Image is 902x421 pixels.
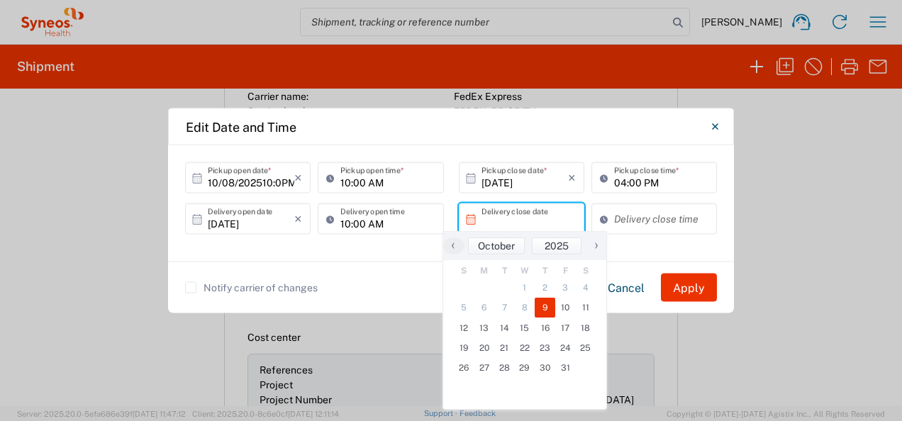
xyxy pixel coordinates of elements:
[555,298,576,318] span: 10
[294,167,302,189] i: ×
[454,318,474,338] span: 12
[575,338,596,358] span: 25
[532,237,581,254] button: 2025
[185,282,318,293] label: Notify carrier of changes
[494,318,515,338] span: 14
[535,278,555,298] span: 2
[515,298,535,318] span: 8
[568,167,576,189] i: ×
[294,208,302,230] i: ×
[596,274,656,302] button: Cancel
[454,338,474,358] span: 19
[468,237,525,254] button: October
[494,358,515,378] span: 28
[535,318,555,338] span: 16
[474,264,495,278] th: weekday
[443,237,606,254] bs-datepicker-navigation-view: ​ ​ ​
[555,358,576,378] span: 31
[585,237,606,254] button: ›
[474,358,495,378] span: 27
[545,240,569,252] span: 2025
[555,318,576,338] span: 17
[454,358,474,378] span: 26
[535,358,555,378] span: 30
[555,338,576,358] span: 24
[575,278,596,298] span: 4
[586,237,607,254] span: ›
[454,264,474,278] th: weekday
[474,318,495,338] span: 13
[535,298,555,318] span: 9
[515,278,535,298] span: 1
[555,264,576,278] th: weekday
[186,117,296,136] h4: Edit Date and Time
[535,264,555,278] th: weekday
[474,338,495,358] span: 20
[494,298,515,318] span: 7
[661,274,717,302] button: Apply
[474,298,495,318] span: 6
[454,298,474,318] span: 5
[515,358,535,378] span: 29
[494,264,515,278] th: weekday
[442,237,464,254] span: ‹
[443,237,464,254] button: ‹
[575,264,596,278] th: weekday
[535,338,555,358] span: 23
[515,264,535,278] th: weekday
[555,278,576,298] span: 3
[442,231,607,410] bs-datepicker-container: calendar
[701,113,729,141] button: Close
[575,318,596,338] span: 18
[478,240,515,252] span: October
[575,298,596,318] span: 11
[515,318,535,338] span: 15
[515,338,535,358] span: 22
[494,338,515,358] span: 21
